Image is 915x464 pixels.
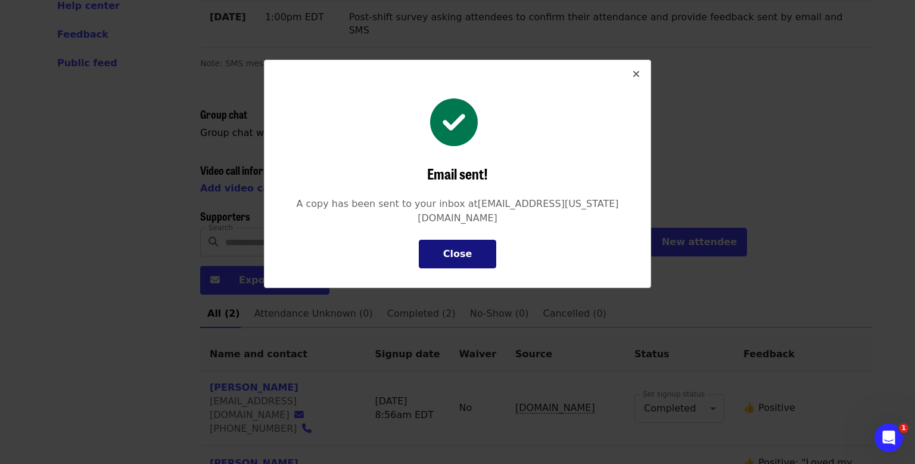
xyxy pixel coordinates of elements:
span: 1 [899,423,908,433]
i: check-circle icon [430,94,478,151]
button: Close [622,60,651,89]
div: Close [443,247,472,261]
span: Email sent! [427,163,488,184]
i: times icon [633,69,640,80]
div: A copy has been sent to your inbox at [EMAIL_ADDRESS][US_STATE][DOMAIN_NAME] [288,197,627,225]
iframe: Intercom live chat [874,423,903,452]
button: Close [419,240,497,268]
